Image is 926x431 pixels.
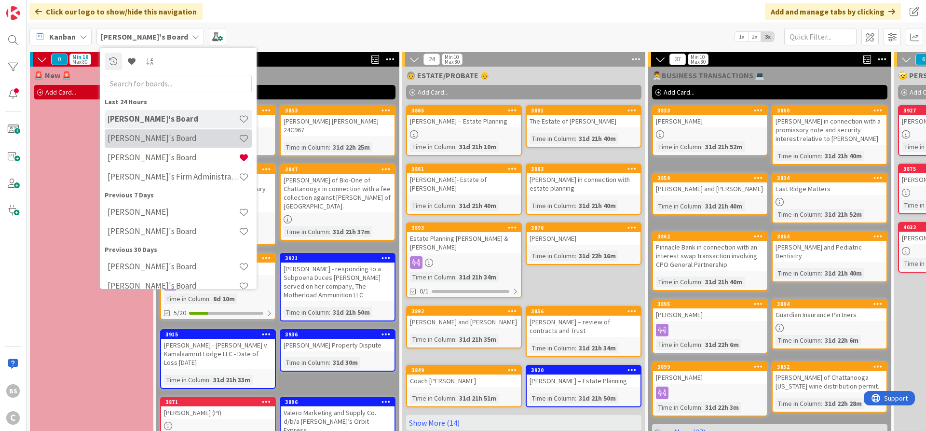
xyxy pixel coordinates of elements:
[423,54,440,65] span: 24
[776,209,821,220] div: Time in Column
[822,335,861,346] div: 31d 22h 6m
[285,399,395,405] div: 3896
[329,307,330,318] span: :
[653,300,767,321] div: 3895[PERSON_NAME]
[281,398,395,406] div: 3896
[656,201,701,211] div: Time in Column
[6,384,20,398] div: BS
[773,106,886,145] div: 3860[PERSON_NAME] in connection with a promissory note and security interest relative to [PERSON_...
[657,233,767,240] div: 3862
[530,393,575,403] div: Time in Column
[281,263,395,301] div: [PERSON_NAME] - responding to a Subpoena Duces [PERSON_NAME] served on her company, The Motherloa...
[772,173,887,223] a: 3834East Ridge MattersTime in Column:31d 21h 52m
[821,151,822,161] span: :
[407,165,521,195] div: 3861[PERSON_NAME]- Estate of [PERSON_NAME]
[445,59,460,64] div: Max 80
[330,142,372,153] div: 31d 22h 25m
[773,174,886,195] div: 3834East Ridge Matters
[457,393,499,403] div: 31d 21h 51m
[735,32,748,42] span: 1x
[773,308,886,321] div: Guardian Insurance Partners
[656,141,701,152] div: Time in Column
[285,255,395,262] div: 3921
[703,141,745,152] div: 31d 21h 52m
[653,232,767,241] div: 3862
[411,308,521,315] div: 3892
[669,54,686,65] span: 37
[29,3,203,20] div: Click our logo to show/hide this navigation
[530,200,575,211] div: Time in Column
[527,366,640,375] div: 3920
[701,277,703,287] span: :
[822,398,864,409] div: 31d 22h 28m
[211,375,253,385] div: 31d 21h 33m
[329,357,330,368] span: :
[822,268,864,278] div: 31d 21h 40m
[657,301,767,307] div: 3895
[773,300,886,308] div: 3894
[108,262,239,271] h4: [PERSON_NAME]'s Board
[653,174,767,195] div: 3859[PERSON_NAME] and [PERSON_NAME]
[527,307,640,337] div: 3856[PERSON_NAME] – review of contracts and Trust
[281,330,395,351] div: 3936[PERSON_NAME] Property Dispute
[776,151,821,161] div: Time in Column
[575,200,576,211] span: :
[457,200,499,211] div: 31d 21h 40m
[773,106,886,115] div: 3860
[531,367,640,374] div: 3920
[445,55,459,59] div: Min 10
[410,200,455,211] div: Time in Column
[281,106,395,115] div: 3853
[527,165,640,195] div: 3863[PERSON_NAME] in connection with estate planning
[455,141,457,152] span: :
[281,339,395,351] div: [PERSON_NAME] Property Dispute
[652,70,764,80] span: 👨‍💼BUSINESS TRANSACTIONS 💻
[209,375,211,385] span: :
[281,106,395,136] div: 3853[PERSON_NAME] [PERSON_NAME] 24C967
[777,301,886,307] div: 3894
[575,343,576,353] span: :
[407,307,521,328] div: 3892[PERSON_NAME] and [PERSON_NAME]
[281,165,395,212] div: 3847[PERSON_NAME] of Bio-One of Chattanooga in connection with a fee collection against [PERSON_N...
[34,70,71,80] span: 🚨 New 🚨
[656,277,701,287] div: Time in Column
[406,105,522,156] a: 3865[PERSON_NAME] – Estate PlanningTime in Column:31d 21h 10m
[784,28,857,45] input: Quick Filter...
[407,173,521,195] div: [PERSON_NAME]- Estate of [PERSON_NAME]
[457,334,499,345] div: 31d 21h 35m
[653,182,767,195] div: [PERSON_NAME] and [PERSON_NAME]
[330,357,360,368] div: 31d 30m
[526,164,641,215] a: 3863[PERSON_NAME] in connection with estate planningTime in Column:31d 21h 40m
[411,166,521,172] div: 3861
[411,224,521,231] div: 3893
[410,334,455,345] div: Time in Column
[526,222,641,265] a: 3876[PERSON_NAME]Time in Column:31d 22h 16m
[822,151,864,161] div: 31d 21h 40m
[161,339,275,369] div: [PERSON_NAME] - [PERSON_NAME] v. Kamalaamrut Lodge LLC - Date of Loss [DATE]
[691,59,706,64] div: Max 80
[285,331,395,338] div: 3936
[174,308,186,318] span: 5/20
[108,172,239,181] h4: [PERSON_NAME]'s Firm Administration Board
[406,164,522,215] a: 3861[PERSON_NAME]- Estate of [PERSON_NAME]Time in Column:31d 21h 40m
[108,114,239,124] h4: [PERSON_NAME]'s Board
[161,398,275,406] div: 3871
[653,106,767,127] div: 3833[PERSON_NAME]
[653,362,767,384] div: 3899[PERSON_NAME]
[407,106,521,115] div: 3865
[776,398,821,409] div: Time in Column
[161,330,275,369] div: 3915[PERSON_NAME] - [PERSON_NAME] v. Kamalaamrut Lodge LLC - Date of Loss [DATE]
[653,308,767,321] div: [PERSON_NAME]
[657,175,767,181] div: 3859
[527,223,640,245] div: 3876[PERSON_NAME]
[772,361,887,413] a: 3852[PERSON_NAME] of Chattanooga [US_STATE] wine distribution permit.Time in Column:31d 22h 28m
[164,293,209,304] div: Time in Column
[406,365,522,407] a: 3849Coach [PERSON_NAME]Time in Column:31d 21h 51m
[776,335,821,346] div: Time in Column
[576,393,618,403] div: 31d 21h 50m
[527,165,640,173] div: 3863
[407,307,521,316] div: 3892
[701,339,703,350] span: :
[653,106,767,115] div: 3833
[281,330,395,339] div: 3936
